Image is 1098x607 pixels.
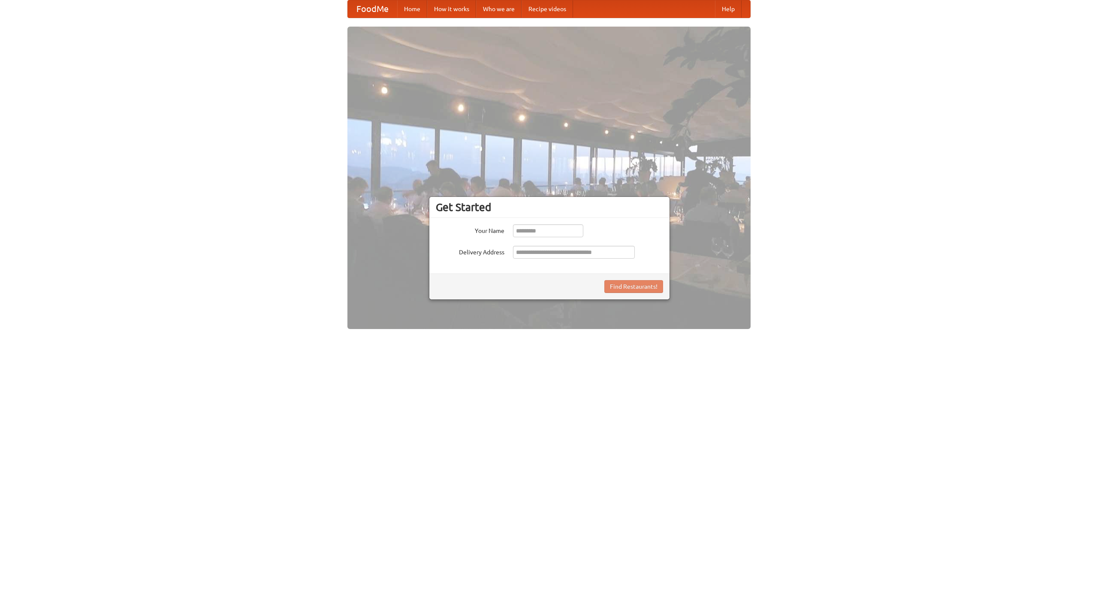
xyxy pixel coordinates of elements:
a: Who we are [476,0,522,18]
label: Delivery Address [436,246,504,257]
a: FoodMe [348,0,397,18]
a: How it works [427,0,476,18]
label: Your Name [436,224,504,235]
button: Find Restaurants! [604,280,663,293]
h3: Get Started [436,201,663,214]
a: Recipe videos [522,0,573,18]
a: Home [397,0,427,18]
a: Help [715,0,742,18]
